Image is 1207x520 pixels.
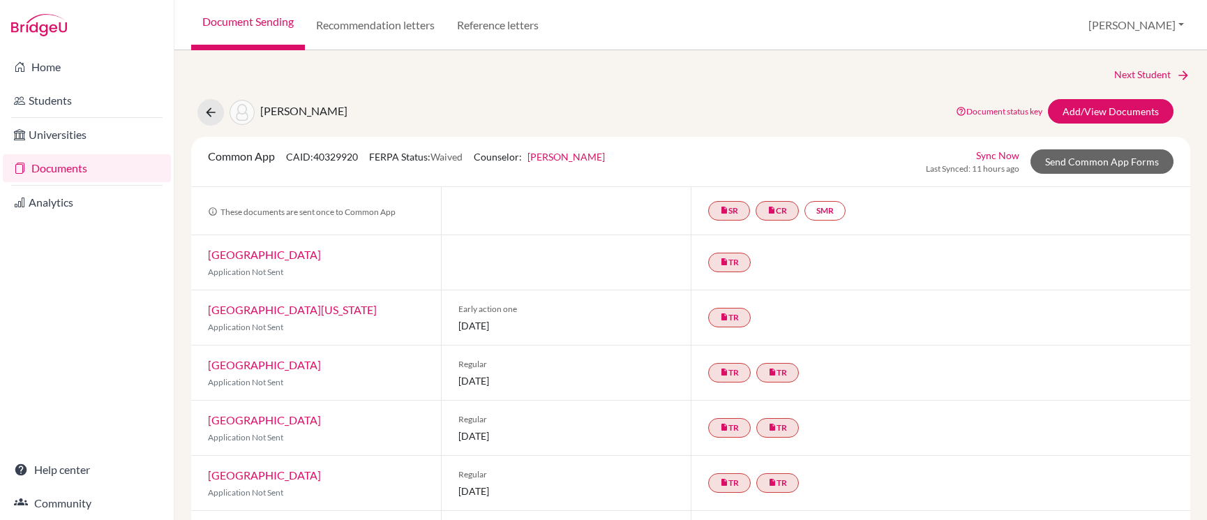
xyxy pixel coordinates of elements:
[1048,99,1174,124] a: Add/View Documents
[458,358,674,371] span: Regular
[956,106,1042,117] a: Document status key
[1030,149,1174,174] a: Send Common App Forms
[3,87,171,114] a: Students
[720,478,728,486] i: insert_drive_file
[260,104,347,117] span: [PERSON_NAME]
[720,423,728,431] i: insert_drive_file
[527,151,605,163] a: [PERSON_NAME]
[430,151,463,163] span: Waived
[768,478,777,486] i: insert_drive_file
[3,154,171,182] a: Documents
[208,432,283,443] span: Application Not Sent
[208,377,283,387] span: Application Not Sent
[976,148,1019,163] a: Sync Now
[474,151,605,163] span: Counselor:
[208,248,321,261] a: [GEOGRAPHIC_DATA]
[768,368,777,376] i: insert_drive_file
[756,201,799,221] a: insert_drive_fileCR
[767,206,776,214] i: insert_drive_file
[3,53,171,81] a: Home
[926,163,1019,175] span: Last Synced: 11 hours ago
[708,253,751,272] a: insert_drive_fileTR
[208,322,283,332] span: Application Not Sent
[458,303,674,315] span: Early action one
[756,418,799,438] a: insert_drive_fileTR
[3,456,171,484] a: Help center
[708,473,751,493] a: insert_drive_fileTR
[3,121,171,149] a: Universities
[286,151,358,163] span: CAID: 40329920
[208,149,275,163] span: Common App
[756,473,799,493] a: insert_drive_fileTR
[1082,12,1190,38] button: [PERSON_NAME]
[208,267,283,277] span: Application Not Sent
[11,14,67,36] img: Bridge-U
[458,468,674,481] span: Regular
[756,363,799,382] a: insert_drive_fileTR
[458,429,674,443] span: [DATE]
[3,489,171,517] a: Community
[208,487,283,498] span: Application Not Sent
[3,188,171,216] a: Analytics
[720,313,728,321] i: insert_drive_file
[720,258,728,266] i: insert_drive_file
[720,368,728,376] i: insert_drive_file
[458,318,674,333] span: [DATE]
[208,303,377,316] a: [GEOGRAPHIC_DATA][US_STATE]
[720,206,728,214] i: insert_drive_file
[708,201,750,221] a: insert_drive_fileSR
[458,413,674,426] span: Regular
[369,151,463,163] span: FERPA Status:
[208,413,321,426] a: [GEOGRAPHIC_DATA]
[208,207,396,217] span: These documents are sent once to Common App
[708,418,751,438] a: insert_drive_fileTR
[768,423,777,431] i: insert_drive_file
[458,373,674,388] span: [DATE]
[708,308,751,327] a: insert_drive_fileTR
[458,484,674,498] span: [DATE]
[708,363,751,382] a: insert_drive_fileTR
[1114,67,1190,82] a: Next Student
[208,468,321,482] a: [GEOGRAPHIC_DATA]
[208,358,321,371] a: [GEOGRAPHIC_DATA]
[804,201,846,221] a: SMR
